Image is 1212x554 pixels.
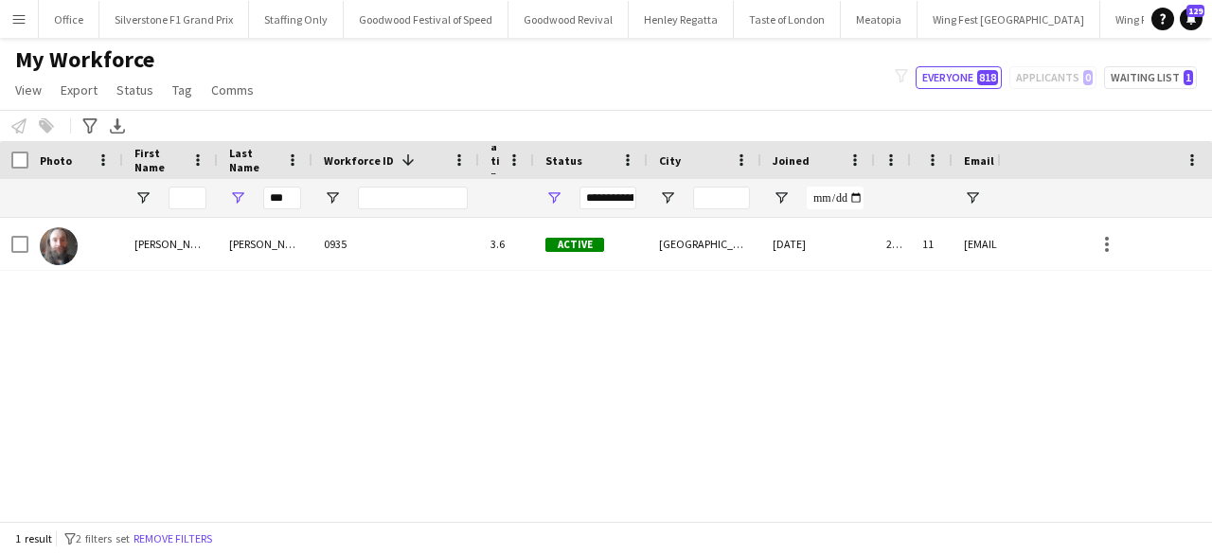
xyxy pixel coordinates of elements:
[324,153,394,168] span: Workforce ID
[1186,5,1204,17] span: 129
[40,153,72,168] span: Photo
[99,1,249,38] button: Silverstone F1 Grand Prix
[76,531,130,545] span: 2 filters set
[911,218,953,270] div: 11
[490,125,500,196] span: Rating
[918,1,1100,38] button: Wing Fest [GEOGRAPHIC_DATA]
[134,189,151,206] button: Open Filter Menu
[204,78,261,102] a: Comms
[545,153,582,168] span: Status
[165,78,200,102] a: Tag
[116,81,153,98] span: Status
[263,187,301,209] input: Last Name Filter Input
[15,45,154,74] span: My Workforce
[249,1,344,38] button: Staffing Only
[629,1,734,38] button: Henley Regatta
[344,1,508,38] button: Goodwood Festival of Speed
[211,81,254,98] span: Comms
[172,81,192,98] span: Tag
[693,187,750,209] input: City Filter Input
[1180,8,1203,30] a: 129
[761,218,875,270] div: [DATE]
[916,66,1002,89] button: Everyone818
[8,78,49,102] a: View
[1104,66,1197,89] button: Waiting list1
[773,153,810,168] span: Joined
[229,146,278,174] span: Last Name
[324,189,341,206] button: Open Filter Menu
[106,115,129,137] app-action-btn: Export XLSX
[123,218,218,270] div: [PERSON_NAME]
[53,78,105,102] a: Export
[79,115,101,137] app-action-btn: Advanced filters
[841,1,918,38] button: Meatopia
[964,153,994,168] span: Email
[218,218,312,270] div: [PERSON_NAME]
[134,146,184,174] span: First Name
[659,189,676,206] button: Open Filter Menu
[15,81,42,98] span: View
[545,238,604,252] span: Active
[1184,70,1193,85] span: 1
[648,218,761,270] div: [GEOGRAPHIC_DATA]
[39,1,99,38] button: Office
[964,189,981,206] button: Open Filter Menu
[479,218,534,270] div: 3.6
[734,1,841,38] button: Taste of London
[508,1,629,38] button: Goodwood Revival
[358,187,468,209] input: Workforce ID Filter Input
[169,187,206,209] input: First Name Filter Input
[229,189,246,206] button: Open Filter Menu
[807,187,864,209] input: Joined Filter Input
[40,227,78,265] img: Matthew Kemp
[312,218,479,270] div: 0935
[977,70,998,85] span: 818
[659,153,681,168] span: City
[109,78,161,102] a: Status
[61,81,98,98] span: Export
[545,189,562,206] button: Open Filter Menu
[953,218,1167,270] div: [EMAIL_ADDRESS][DOMAIN_NAME]
[130,528,216,549] button: Remove filters
[773,189,790,206] button: Open Filter Menu
[875,218,911,270] div: 2 days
